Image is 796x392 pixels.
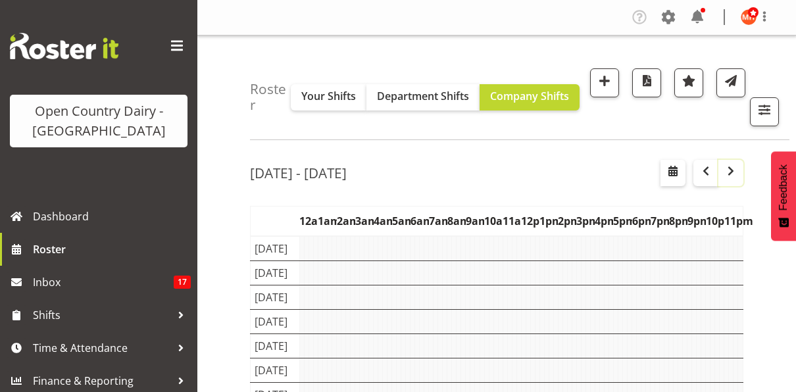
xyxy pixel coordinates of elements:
td: [DATE] [251,285,300,309]
th: 1am [318,206,336,236]
div: Open Country Dairy - [GEOGRAPHIC_DATA] [23,101,174,141]
span: Company Shifts [490,89,569,103]
th: 11pm [724,206,743,236]
td: [DATE] [251,309,300,333]
span: Time & Attendance [33,338,171,358]
th: 7pm [651,206,669,236]
button: Download a PDF of the roster according to the set date range. [632,68,661,97]
th: 3am [355,206,374,236]
button: Send a list of all shifts for the selected filtered period to all rostered employees. [716,68,745,97]
button: Department Shifts [366,84,480,110]
span: Shifts [33,305,171,325]
button: Feedback - Show survey [771,151,796,241]
span: Roster [33,239,191,259]
span: Dashboard [33,207,191,226]
button: Filter Shifts [750,97,779,126]
th: 12pm [521,206,539,236]
th: 6am [410,206,429,236]
span: Finance & Reporting [33,371,171,391]
button: Add a new shift [590,68,619,97]
th: 5am [392,206,410,236]
th: 6pm [632,206,651,236]
th: 10pm [706,206,724,236]
th: 2am [337,206,355,236]
span: 17 [174,276,191,289]
th: 9pm [687,206,706,236]
td: [DATE] [251,260,300,285]
span: Your Shifts [301,89,356,103]
span: Inbox [33,272,174,292]
img: milkreception-horotiu8286.jpg [741,9,757,25]
td: [DATE] [251,236,300,261]
img: Rosterit website logo [10,33,118,59]
span: Feedback [778,164,789,210]
th: 2pm [558,206,576,236]
th: 3pm [576,206,595,236]
th: 8pm [669,206,687,236]
th: 7am [429,206,447,236]
h2: [DATE] - [DATE] [250,164,347,182]
th: 11am [503,206,521,236]
button: Company Shifts [480,84,580,110]
th: 4pm [595,206,613,236]
h4: Roster [250,82,291,112]
th: 5pm [613,206,632,236]
th: 9am [466,206,484,236]
button: Your Shifts [291,84,366,110]
th: 1pm [539,206,558,236]
button: Highlight an important date within the roster. [674,68,703,97]
th: 8am [447,206,466,236]
span: Department Shifts [377,89,469,103]
td: [DATE] [251,333,300,358]
td: [DATE] [251,358,300,382]
th: 12am [299,206,318,236]
button: Select a specific date within the roster. [660,160,685,186]
th: 4am [374,206,392,236]
th: 10am [484,206,503,236]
